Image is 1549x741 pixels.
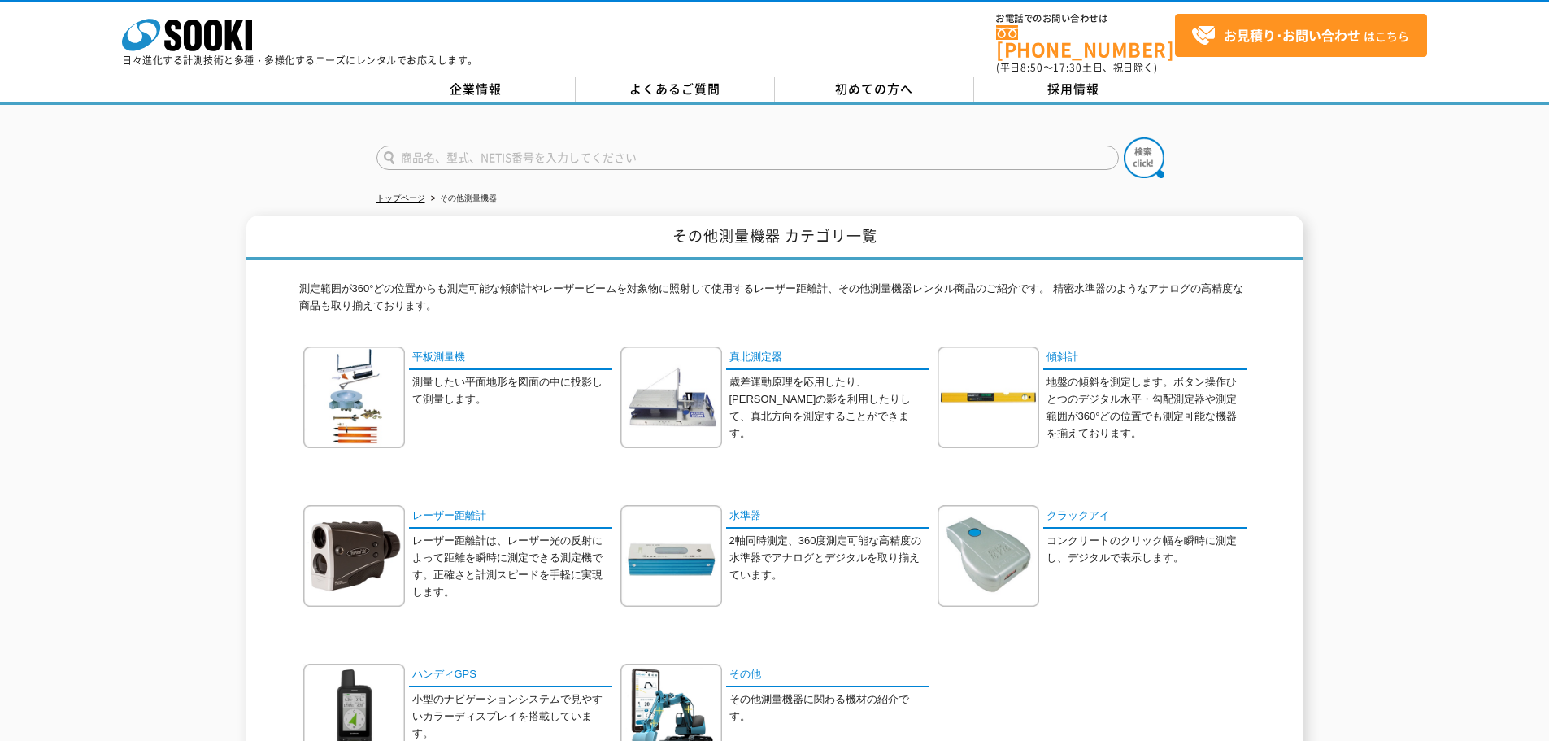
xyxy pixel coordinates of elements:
[1224,25,1360,45] strong: お見積り･お問い合わせ
[1020,60,1043,75] span: 8:50
[974,77,1173,102] a: 採用情報
[775,77,974,102] a: 初めての方へ
[376,146,1119,170] input: 商品名、型式、NETIS番号を入力してください
[412,533,612,600] p: レーザー距離計は、レーザー光の反射によって距離を瞬時に測定できる測定機です。正確さと計測スピードを手軽に実現します。
[1191,24,1409,48] span: はこちら
[996,14,1175,24] span: お電話でのお問い合わせは
[996,25,1175,59] a: [PHONE_NUMBER]
[122,55,478,65] p: 日々進化する計測技術と多種・多様化するニーズにレンタルでお応えします。
[729,691,929,726] p: その他測量機器に関わる機材の紹介です。
[938,505,1039,607] img: クラックアイ
[835,80,913,98] span: 初めての方へ
[303,505,405,607] img: レーザー距離計
[303,347,405,448] img: 平板測量機
[576,77,775,102] a: よくあるご質問
[1043,347,1247,370] a: 傾斜計
[726,505,929,529] a: 水準器
[726,347,929,370] a: 真北測定器
[729,533,929,583] p: 2軸同時測定、360度測定可能な高精度の水準器でアナログとデジタルを取り揃えています。
[1046,533,1247,567] p: コンクリートのクリック幅を瞬時に測定し、デジタルで表示します。
[620,505,722,607] img: 水準器
[1053,60,1082,75] span: 17:30
[620,347,722,448] img: 真北測定器
[412,374,612,408] p: 測量したい平面地形を図面の中に投影して測量します。
[938,347,1039,448] img: 傾斜計
[1175,14,1427,57] a: お見積り･お問い合わせはこちら
[1046,374,1247,442] p: 地盤の傾斜を測定します。ボタン操作ひとつのデジタル水平・勾配測定器や測定範囲が360°どの位置でも測定可能な機器を揃えております。
[409,505,612,529] a: レーザー距離計
[376,194,425,203] a: トップページ
[996,60,1157,75] span: (平日 ～ 土日、祝日除く)
[299,281,1251,323] p: 測定範囲が360°どの位置からも測定可能な傾斜計やレーザービームを対象物に照射して使用するレーザー距離計、その他測量機器レンタル商品のご紹介です。 精密水準器のようなアナログの高精度な商品も取り...
[428,190,497,207] li: その他測量機器
[409,664,612,687] a: ハンディGPS
[726,664,929,687] a: その他
[376,77,576,102] a: 企業情報
[729,374,929,442] p: 歳差運動原理を応用したり、[PERSON_NAME]の影を利用したりして、真北方向を測定することができます。
[1124,137,1164,178] img: btn_search.png
[1043,505,1247,529] a: クラックアイ
[246,216,1303,260] h1: その他測量機器 カテゴリ一覧
[409,347,612,370] a: 平板測量機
